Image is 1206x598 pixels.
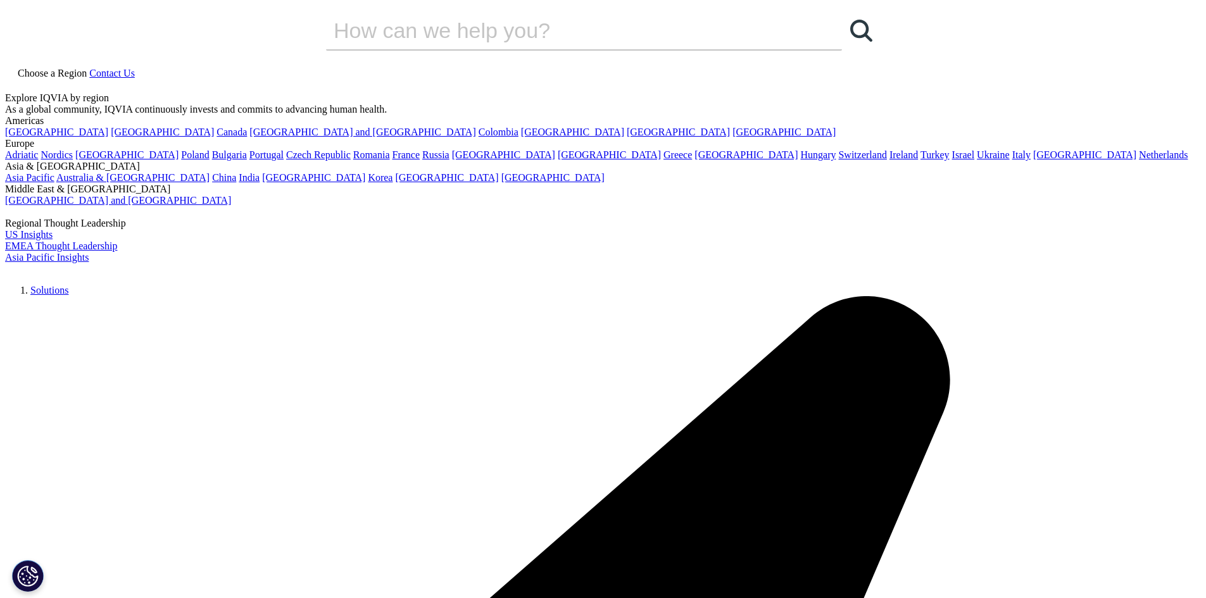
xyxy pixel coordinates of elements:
[850,20,872,42] svg: Search
[30,285,68,296] a: Solutions
[212,172,236,183] a: China
[5,127,108,137] a: [GEOGRAPHIC_DATA]
[5,240,117,251] a: EMEA Thought Leadership
[18,68,87,78] span: Choose a Region
[353,149,390,160] a: Romania
[89,68,135,78] a: Contact Us
[977,149,1010,160] a: Ukraine
[5,252,89,263] a: Asia Pacific Insights
[521,127,624,137] a: [GEOGRAPHIC_DATA]
[286,149,351,160] a: Czech Republic
[217,127,247,137] a: Canada
[249,149,284,160] a: Portugal
[249,127,475,137] a: [GEOGRAPHIC_DATA] and [GEOGRAPHIC_DATA]
[452,149,555,160] a: [GEOGRAPHIC_DATA]
[12,560,44,592] button: Cookies Settings
[262,172,365,183] a: [GEOGRAPHIC_DATA]
[111,127,214,137] a: [GEOGRAPHIC_DATA]
[56,172,210,183] a: Australia & [GEOGRAPHIC_DATA]
[838,149,886,160] a: Switzerland
[558,149,661,160] a: [GEOGRAPHIC_DATA]
[5,172,54,183] a: Asia Pacific
[5,104,1201,115] div: As a global community, IQVIA continuously invests and commits to advancing human health.
[5,229,53,240] a: US Insights
[5,115,1201,127] div: Americas
[920,149,950,160] a: Turkey
[663,149,692,160] a: Greece
[5,195,231,206] a: [GEOGRAPHIC_DATA] and [GEOGRAPHIC_DATA]
[842,11,880,49] a: Search
[1012,149,1031,160] a: Italy
[326,11,806,49] input: Search
[5,149,38,160] a: Adriatic
[1033,149,1136,160] a: [GEOGRAPHIC_DATA]
[75,149,179,160] a: [GEOGRAPHIC_DATA]
[732,127,836,137] a: [GEOGRAPHIC_DATA]
[5,92,1201,104] div: Explore IQVIA by region
[694,149,798,160] a: [GEOGRAPHIC_DATA]
[5,138,1201,149] div: Europe
[368,172,393,183] a: Korea
[422,149,449,160] a: Russia
[627,127,730,137] a: [GEOGRAPHIC_DATA]
[1139,149,1188,160] a: Netherlands
[395,172,498,183] a: [GEOGRAPHIC_DATA]
[479,127,518,137] a: Colombia
[41,149,73,160] a: Nordics
[800,149,836,160] a: Hungary
[952,149,975,160] a: Israel
[393,149,420,160] a: France
[5,218,1201,229] div: Regional Thought Leadership
[181,149,209,160] a: Poland
[889,149,918,160] a: Ireland
[5,184,1201,195] div: Middle East & [GEOGRAPHIC_DATA]
[5,161,1201,172] div: Asia & [GEOGRAPHIC_DATA]
[239,172,260,183] a: India
[212,149,247,160] a: Bulgaria
[501,172,605,183] a: [GEOGRAPHIC_DATA]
